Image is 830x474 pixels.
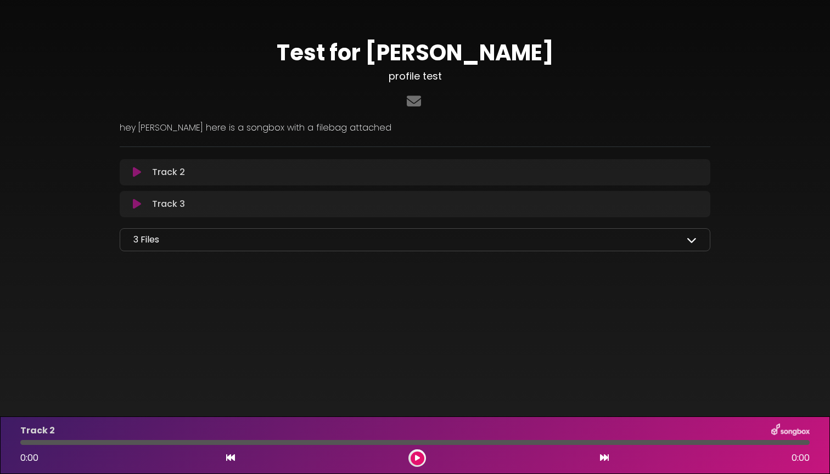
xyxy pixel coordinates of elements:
[120,70,710,82] h3: profile test
[133,233,159,246] p: 3 Files
[152,166,185,179] p: Track 2
[120,39,710,66] h1: Test for [PERSON_NAME]
[152,198,185,211] p: Track 3
[120,121,710,134] p: hey [PERSON_NAME] here is a songbox with a filebag attached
